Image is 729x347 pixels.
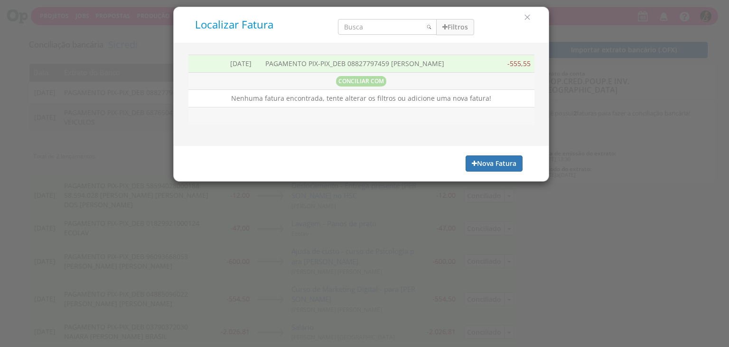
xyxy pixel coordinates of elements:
[338,19,437,35] input: Busca
[195,19,324,31] h5: Localizar Fatura
[226,55,262,72] td: [DATE]
[262,55,488,72] td: PAGAMENTO PIX-PIX_DEB 08827797459 [PERSON_NAME]
[466,155,523,172] button: Nova Fatura
[497,55,534,72] td: -555,55
[336,76,386,87] span: CONCILIAR COM
[188,90,534,107] td: Nenhuma fatura encontrada, tente alterar os filtros ou adicione uma nova fatura!
[436,19,474,35] button: Filtros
